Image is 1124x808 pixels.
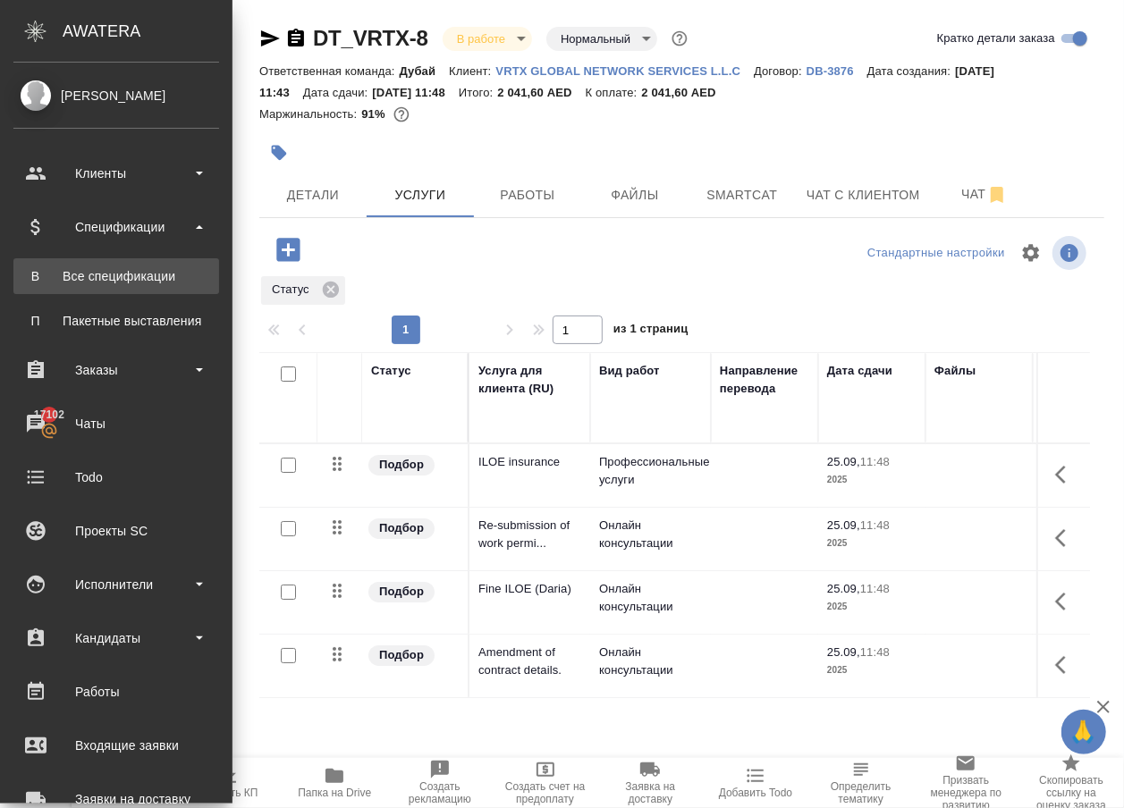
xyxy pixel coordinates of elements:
button: Определить тематику [808,758,914,808]
div: Клиенты [13,160,219,187]
div: Вид работ [599,362,660,380]
div: Исполнители [13,571,219,598]
p: 2 041,60 AED [642,86,730,99]
a: ВВсе спецификации [13,258,219,294]
p: 11:48 [860,455,890,468]
button: Создать счет на предоплату [493,758,598,808]
p: 2025 [827,598,917,616]
p: 11:48 [860,518,890,532]
div: Файлы [934,362,976,380]
a: VRTX GLOBAL NETWORK SERVICES L.L.C [496,63,755,78]
p: Подбор [379,456,424,474]
div: В работе [546,27,657,51]
p: Статус [272,281,316,299]
p: 25.09, [827,582,860,595]
div: Чаты [13,410,219,437]
div: Пакетные выставления [22,312,210,330]
button: Заявка на доставку [598,758,704,808]
a: Работы [4,669,228,714]
div: В работе [443,27,532,51]
p: Fine ILOE (Daria) [478,580,581,598]
p: Re-submission of work permi... [478,517,581,552]
button: Показать кнопки [1044,517,1087,560]
p: Дата создания: [867,64,955,78]
p: 2025 [827,661,917,679]
p: 2 041,60 AED [497,86,585,99]
p: Ответственная команда: [259,64,400,78]
div: split button [863,240,1010,267]
p: Итого: [459,86,497,99]
p: 2025 [827,534,917,552]
p: 91% [361,107,389,121]
button: Добавить услугу [264,231,313,268]
span: Заявка на доставку [609,780,693,805]
a: ППакетные выставления [13,303,219,339]
span: Услуги [377,184,463,206]
p: Дата сдачи: [303,86,372,99]
p: 11:48 [860,645,890,659]
span: из 1 страниц [613,318,689,344]
a: 17102Чаты [4,401,228,446]
a: Проекты SC [4,509,228,553]
div: Все спецификации [22,267,210,285]
span: Файлы [592,184,678,206]
div: Спецификации [13,214,219,240]
p: К оплате: [586,86,642,99]
span: Smartcat [699,184,785,206]
div: Заказы [13,357,219,383]
p: Договор: [754,64,807,78]
span: Определить тематику [819,780,903,805]
span: Работы [485,184,570,206]
p: VRTX GLOBAL NETWORK SERVICES L.L.C [496,64,755,78]
span: Посмотреть информацию [1052,236,1090,270]
button: Призвать менеджера по развитию [914,758,1019,808]
button: 🙏 [1061,710,1106,754]
p: Маржинальность: [259,107,361,121]
p: Онлайн консультации [599,580,702,616]
p: Дубай [400,64,450,78]
span: Настроить таблицу [1010,231,1052,274]
button: Показать кнопки [1044,580,1087,623]
p: ILOE insurance [478,453,581,471]
span: 🙏 [1069,713,1099,751]
div: Услуга для клиента (RU) [478,362,581,398]
p: 25.09, [827,455,860,468]
button: Скопировать ссылку на оценку заказа [1018,758,1124,808]
div: Статус [371,362,411,380]
p: Профессиональные услуги [599,453,702,489]
button: Добавить тэг [259,133,299,173]
p: Amendment of contract details. [478,644,581,679]
div: Направление перевода [720,362,809,398]
a: DT_VRTX-8 [313,26,428,50]
p: Онлайн консультации [599,644,702,679]
a: Входящие заявки [4,723,228,768]
span: Добавить Todo [719,787,792,799]
div: Кандидаты [13,625,219,652]
div: Дата сдачи [827,362,892,380]
button: Нормальный [555,31,636,46]
button: Папка на Drive [282,758,387,808]
span: 17102 [23,406,75,424]
p: Подбор [379,519,424,537]
p: Подбор [379,646,424,664]
a: Todo [4,455,228,500]
a: DB-3876 [807,63,867,78]
p: [DATE] 11:48 [372,86,459,99]
button: Добавить Todo [703,758,808,808]
p: 2025 [827,471,917,489]
button: Создать рекламацию [387,758,493,808]
button: Доп статусы указывают на важность/срочность заказа [668,27,691,50]
div: Todo [13,464,219,491]
p: 25.09, [827,518,860,532]
span: Кратко детали заказа [937,29,1055,47]
p: 25.09, [827,645,860,659]
p: Онлайн консультации [599,517,702,552]
button: Показать кнопки [1044,644,1087,686]
div: AWATERA [63,13,232,49]
span: Чат [942,183,1027,206]
p: Клиент: [449,64,495,78]
span: Чат с клиентом [807,184,920,206]
svg: Отписаться [986,184,1008,206]
button: Скопировать ссылку для ЯМессенджера [259,28,281,49]
span: Создать рекламацию [398,780,482,805]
